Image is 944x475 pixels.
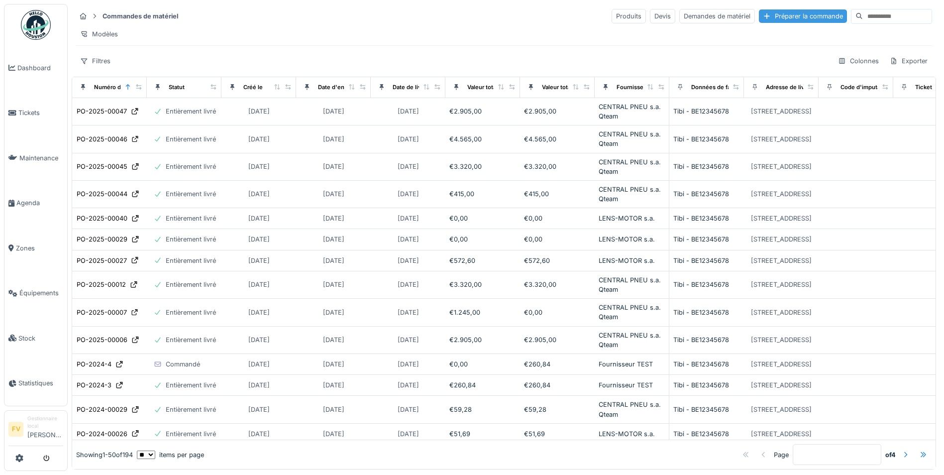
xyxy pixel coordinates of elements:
div: €415,00 [524,189,591,199]
div: Tibi - BE12345678 [673,214,740,223]
div: Tibi - BE12345678 [673,189,740,199]
div: [DATE] [398,280,419,289]
strong: of 4 [885,450,896,459]
div: Entièrement livré [166,107,216,116]
div: Tibi - BE12345678 [673,107,740,116]
div: CENTRAL PNEU s.a. Qteam [599,129,665,148]
div: [STREET_ADDRESS] [751,335,812,345]
div: [DATE] [398,235,419,244]
div: [DATE] [248,214,270,223]
div: [DATE] [398,380,419,390]
div: Données de facturation [691,83,755,92]
div: Entièrement livré [166,380,216,390]
div: [DATE] [323,107,344,116]
div: LENS-MOTOR s.a. [599,214,665,223]
div: Entièrement livré [166,280,216,289]
div: €260,84 [524,380,591,390]
div: [DATE] [323,429,344,439]
a: Zones [4,226,67,271]
div: Tibi - BE12345678 [673,280,740,289]
li: FV [8,422,23,437]
div: Showing 1 - 50 of 194 [76,450,133,459]
div: €415,00 [449,189,516,199]
div: €2.905,00 [449,335,516,345]
div: PO-2025-00029 [77,235,127,244]
div: PO-2025-00007 [77,308,127,317]
div: Produits [612,9,646,23]
span: Tickets [18,108,63,118]
div: [STREET_ADDRESS] [751,214,812,223]
div: Demandes de matériel [679,9,755,23]
div: €572,60 [524,256,591,265]
div: [DATE] [323,256,344,265]
div: €1.245,00 [449,308,516,317]
span: Dashboard [17,63,63,73]
div: Gestionnaire local [27,415,63,430]
div: [STREET_ADDRESS] [751,429,812,439]
div: [STREET_ADDRESS] [751,162,812,171]
div: [DATE] [248,380,270,390]
div: PO-2025-00044 [77,189,127,199]
div: items per page [137,450,204,459]
div: Entièrement livré [166,256,216,265]
div: PO-2025-00047 [77,107,127,116]
div: Devis [650,9,675,23]
div: Créé le [243,83,263,92]
div: [STREET_ADDRESS] [751,256,812,265]
div: Entièrement livré [166,405,216,414]
div: PO-2024-00029 [77,405,127,414]
a: Tickets [4,91,67,136]
div: Adresse de livraison [766,83,821,92]
div: Tibi - BE12345678 [673,429,740,439]
div: [STREET_ADDRESS] [751,280,812,289]
a: Dashboard [4,45,67,91]
div: €3.320,00 [524,162,591,171]
div: [DATE] [398,359,419,369]
div: [STREET_ADDRESS] [751,308,812,317]
div: CENTRAL PNEU s.a. Qteam [599,275,665,294]
div: €59,28 [449,405,516,414]
div: [DATE] [248,308,270,317]
div: Modèles [76,27,122,41]
div: Numéro de commande [94,83,156,92]
div: [DATE] [248,359,270,369]
div: [DATE] [248,280,270,289]
div: Code d'imputation [840,83,891,92]
div: Tibi - BE12345678 [673,134,740,144]
div: Statut [169,83,185,92]
div: Tibi - BE12345678 [673,162,740,171]
div: Tibi - BE12345678 [673,335,740,345]
div: €0,00 [449,235,516,244]
div: €0,00 [449,214,516,223]
div: [DATE] [398,308,419,317]
div: €0,00 [524,214,591,223]
div: €3.320,00 [449,162,516,171]
div: [DATE] [248,335,270,345]
div: [STREET_ADDRESS] [751,134,812,144]
div: PO-2024-3 [77,380,111,390]
div: PO-2025-00027 [77,256,127,265]
div: [DATE] [398,134,419,144]
div: Fournisseur [617,83,649,92]
div: [DATE] [323,359,344,369]
a: Stock [4,316,67,361]
div: PO-2025-00040 [77,214,127,223]
div: [DATE] [323,405,344,414]
span: Équipements [19,288,63,298]
div: PO-2025-00046 [77,134,127,144]
span: Stock [18,334,63,343]
div: [DATE] [398,107,419,116]
div: [DATE] [323,380,344,390]
div: €260,84 [524,359,591,369]
div: €0,00 [524,235,591,244]
div: €2.905,00 [524,335,591,345]
li: [PERSON_NAME] [27,415,63,444]
a: Maintenance [4,135,67,181]
div: [DATE] [248,405,270,414]
div: Tibi - BE12345678 [673,308,740,317]
div: €4.565,00 [449,134,516,144]
div: PO-2024-4 [77,359,111,369]
div: Exporter [885,54,932,68]
div: CENTRAL PNEU s.a. Qteam [599,331,665,350]
div: LENS-MOTOR s.a. [599,235,665,244]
